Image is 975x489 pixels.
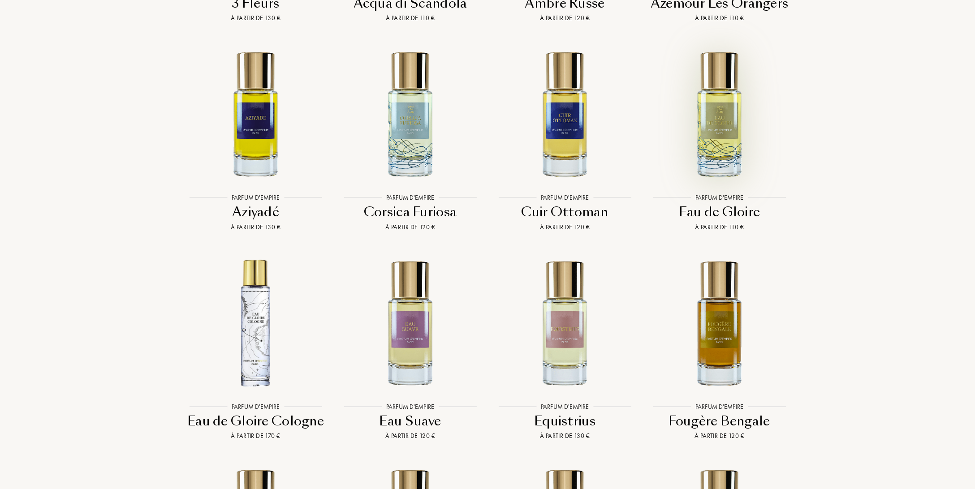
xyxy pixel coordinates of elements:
[333,34,487,243] a: Corsica Furiosa Parfum D EmpireParfum d'EmpireCorsica FuriosaÀ partir de 120 €
[495,44,634,183] img: Cuir Ottoman Parfum D Empire
[337,223,484,232] div: À partir de 120 €
[536,402,593,411] div: Parfum d'Empire
[491,412,638,430] div: Equistrius
[333,243,487,452] a: Eau Suave Parfum D EmpireParfum d'EmpireEau SuaveÀ partir de 120 €
[495,253,634,392] img: Equistrius Parfum D Empire
[341,253,480,392] img: Eau Suave Parfum D Empire
[642,243,797,452] a: Fougère Bengale Parfum D EmpireParfum d'EmpireFougère BengaleÀ partir de 120 €
[227,402,284,411] div: Parfum d'Empire
[337,203,484,221] div: Corsica Furiosa
[178,34,333,243] a: Aziyadé Parfum D EmpireParfum d'EmpireAziyadéÀ partir de 130 €
[182,13,329,23] div: À partir de 130 €
[650,253,789,392] img: Fougère Bengale Parfum D Empire
[691,193,748,202] div: Parfum d'Empire
[491,431,638,441] div: À partir de 130 €
[186,253,325,392] img: Eau de Gloire Cologne Parfum D Empire
[382,193,439,202] div: Parfum d'Empire
[178,243,333,452] a: Eau de Gloire Cologne Parfum D EmpireParfum d'EmpireEau de Gloire CologneÀ partir de 170 €
[182,431,329,441] div: À partir de 170 €
[691,402,748,411] div: Parfum d'Empire
[337,431,484,441] div: À partir de 120 €
[487,243,642,452] a: Equistrius Parfum D EmpireParfum d'EmpireEquistriusÀ partir de 130 €
[650,44,789,183] img: Eau de Gloire Parfum D Empire
[491,203,638,221] div: Cuir Ottoman
[646,203,793,221] div: Eau de Gloire
[382,402,439,411] div: Parfum d'Empire
[487,34,642,243] a: Cuir Ottoman Parfum D EmpireParfum d'EmpireCuir OttomanÀ partir de 120 €
[337,412,484,430] div: Eau Suave
[182,203,329,221] div: Aziyadé
[227,193,284,202] div: Parfum d'Empire
[337,13,484,23] div: À partir de 110 €
[536,193,593,202] div: Parfum d'Empire
[646,13,793,23] div: À partir de 110 €
[182,223,329,232] div: À partir de 130 €
[491,223,638,232] div: À partir de 120 €
[186,44,325,183] img: Aziyadé Parfum D Empire
[646,223,793,232] div: À partir de 110 €
[182,412,329,430] div: Eau de Gloire Cologne
[341,44,480,183] img: Corsica Furiosa Parfum D Empire
[646,431,793,441] div: À partir de 120 €
[646,412,793,430] div: Fougère Bengale
[491,13,638,23] div: À partir de 120 €
[642,34,797,243] a: Eau de Gloire Parfum D EmpireParfum d'EmpireEau de GloireÀ partir de 110 €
